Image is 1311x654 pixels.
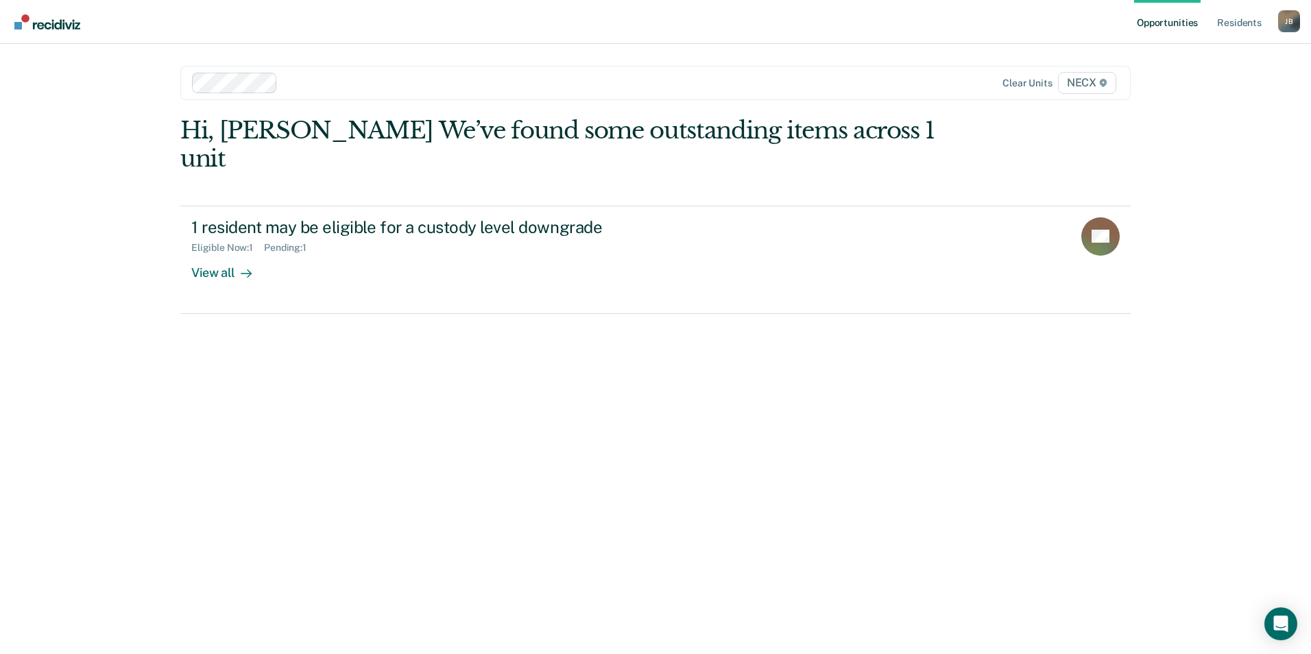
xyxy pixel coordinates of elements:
button: Profile dropdown button [1278,10,1300,32]
div: 1 resident may be eligible for a custody level downgrade [191,217,673,237]
div: J B [1278,10,1300,32]
img: Recidiviz [14,14,80,29]
span: NECX [1058,72,1116,94]
div: Open Intercom Messenger [1264,607,1297,640]
div: Hi, [PERSON_NAME] We’ve found some outstanding items across 1 unit [180,117,941,173]
div: Clear units [1002,77,1053,89]
div: View all [191,254,268,280]
div: Pending : 1 [264,242,317,254]
div: Eligible Now : 1 [191,242,264,254]
a: 1 resident may be eligible for a custody level downgradeEligible Now:1Pending:1View all [180,206,1131,314]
